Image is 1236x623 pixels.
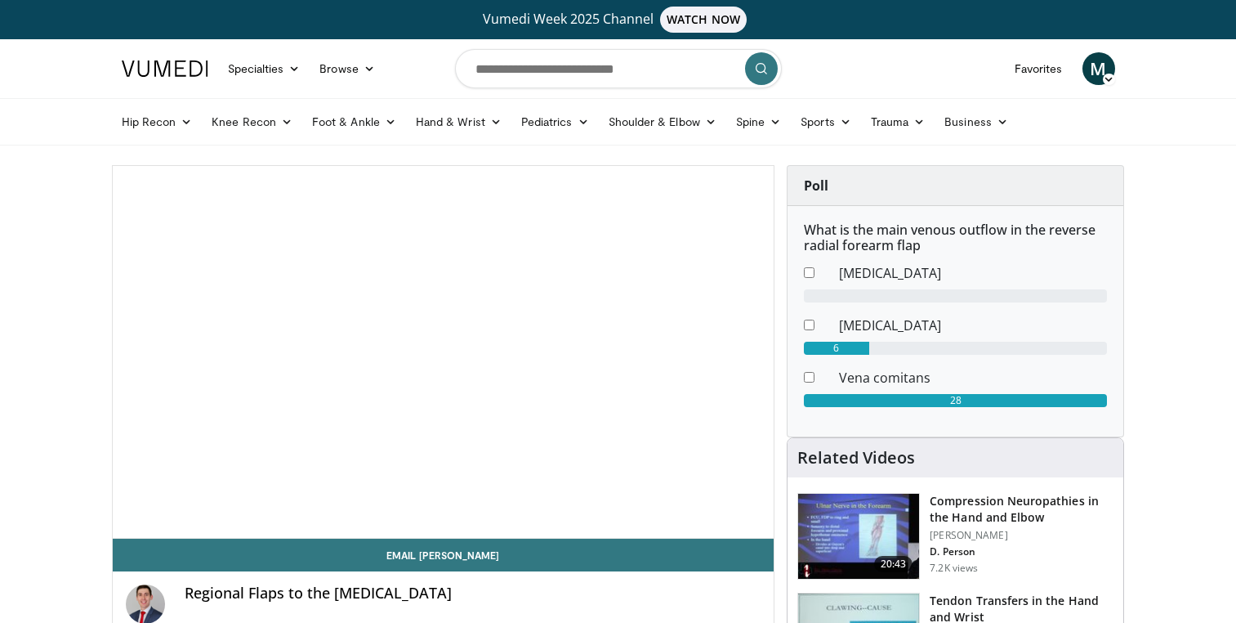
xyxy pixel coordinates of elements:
a: Business [935,105,1018,138]
p: [PERSON_NAME] [930,529,1113,542]
input: Search topics, interventions [455,49,782,88]
h4: Related Videos [797,448,915,468]
span: WATCH NOW [660,7,747,33]
img: VuMedi Logo [122,61,208,77]
a: Hand & Wrist [406,105,511,138]
a: 20:43 Compression Neuropathies in the Hand and Elbow [PERSON_NAME] D. Person 7.2K views [797,493,1113,580]
a: Spine [726,105,791,138]
span: 20:43 [874,556,913,572]
a: Email [PERSON_NAME] [113,539,774,571]
a: Specialties [218,52,310,85]
dd: [MEDICAL_DATA] [827,263,1119,283]
h4: Regional Flaps to the [MEDICAL_DATA] [185,585,761,603]
a: Shoulder & Elbow [599,105,726,138]
img: b54436d8-8e88-4114-8e17-c60436be65a7.150x105_q85_crop-smart_upscale.jpg [798,494,919,579]
a: Vumedi Week 2025 ChannelWATCH NOW [124,7,1113,33]
dd: [MEDICAL_DATA] [827,316,1119,335]
a: Trauma [861,105,935,138]
a: Pediatrics [511,105,599,138]
h6: What is the main venous outflow in the reverse radial forearm flap [804,222,1107,253]
a: Browse [310,52,385,85]
p: 7.2K views [930,562,978,575]
div: 6 [804,342,869,355]
a: M [1082,52,1115,85]
video-js: Video Player [113,166,774,539]
a: Favorites [1005,52,1073,85]
p: D. Person [930,545,1113,558]
a: Foot & Ankle [302,105,406,138]
dd: Vena comitans [827,368,1119,388]
a: Knee Recon [202,105,302,138]
h3: Compression Neuropathies in the Hand and Elbow [930,493,1113,526]
a: Hip Recon [112,105,203,138]
a: Sports [791,105,861,138]
div: 28 [804,394,1107,407]
strong: Poll [804,177,828,195]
